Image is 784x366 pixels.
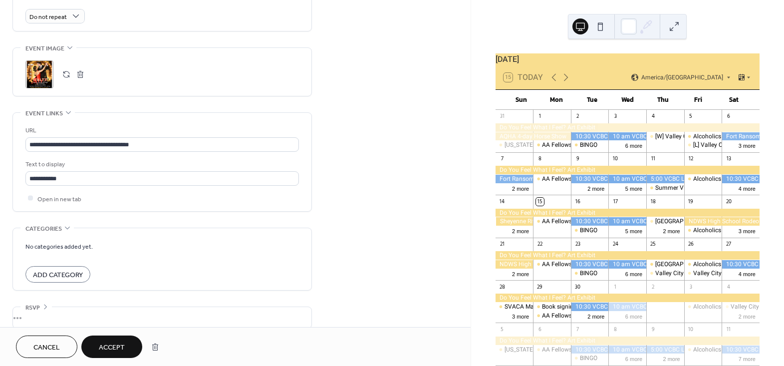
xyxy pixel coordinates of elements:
[735,354,760,363] button: 7 more
[725,113,732,120] div: 6
[681,90,716,110] div: Fri
[542,217,600,226] div: AA Fellowship Corner
[649,241,657,248] div: 25
[25,303,40,313] span: RSVP
[536,155,543,163] div: 8
[25,159,297,170] div: Text to display
[646,175,684,183] div: 5:00 VCBC Library Adult Painting Club
[646,346,684,354] div: 5:00 VCBC Library Adult Painting Club
[496,123,760,132] div: Do You Feel What I Feel? Art Exhibit
[536,198,543,205] div: 15
[542,346,600,354] div: AA Fellowship Corner
[693,132,756,141] div: Alcoholics Anonymous
[536,241,543,248] div: 22
[542,260,600,269] div: AA Fellowship Corner
[646,184,684,192] div: Summer Vikes on Central
[496,132,571,141] div: AQHA 4-day Horse Show
[649,198,657,205] div: 18
[649,326,657,333] div: 9
[655,184,724,192] div: Summer Vikes on Central
[496,217,533,226] div: Sheyenne River Valley Chapter NCTA Trail Work Day
[25,241,93,252] span: No categories added yet.
[508,312,533,320] button: 3 more
[25,125,297,136] div: URL
[722,175,760,183] div: 10:30 VCBC Library LEGO Club
[571,354,609,363] div: BINGO
[13,307,311,328] div: •••
[621,269,646,278] button: 6 more
[684,141,722,149] div: [L] Valley City State University Volleyball vs Montana Western - Faculty/Staff Night
[536,283,543,291] div: 29
[508,184,533,192] button: 2 more
[25,43,64,54] span: Event image
[571,260,609,269] div: 10:30 VCBC Library Next Chapter Book Club
[735,269,760,278] button: 4 more
[646,217,684,226] div: Valley City State University Softball vs North Dakota State College of Science - Scrimmage
[722,303,760,311] div: Valley City State University Football vs Rocky Mountain College (Mont.)
[659,226,684,235] button: 2 more
[542,175,600,183] div: AA Fellowship Corner
[725,155,732,163] div: 13
[496,175,533,183] div: Fort Ransom Sodbuster Days
[693,226,756,235] div: Alcoholics Anonymous
[533,175,571,183] div: AA Fellowship Corner
[499,113,506,120] div: 31
[25,60,53,88] div: ;
[508,269,533,278] button: 2 more
[725,283,732,291] div: 4
[722,260,760,269] div: 10:30 VCBC Library LEGO Club
[580,226,597,235] div: BINGO
[571,269,609,278] div: BINGO
[496,260,533,269] div: NDWS High School Rodeo
[533,312,571,320] div: AA Fellowship Corner
[693,346,756,354] div: Alcoholics Anonymous
[583,312,608,320] button: 2 more
[16,336,77,358] button: Cancel
[81,336,142,358] button: Accept
[505,303,544,311] div: SVACA Market
[571,141,609,149] div: BINGO
[571,346,609,354] div: 10:30 VCBC Library Next Chapter Book Club
[722,132,760,141] div: Fort Ransom Sodbuster Days
[684,217,760,226] div: NDWS High School Rodeo
[496,166,760,174] div: Do You Feel What I Feel? Art Exhibit
[655,260,712,269] div: [GEOGRAPHIC_DATA]
[499,326,506,333] div: 5
[611,283,619,291] div: 1
[571,132,609,141] div: 10:30 VCBC Library Next Chapter Book Club
[725,326,732,333] div: 11
[693,175,756,183] div: Alcoholics Anonymous
[610,90,645,110] div: Wed
[621,226,646,235] button: 5 more
[25,266,90,283] button: Add Category
[580,354,597,363] div: BINGO
[725,241,732,248] div: 27
[608,346,646,354] div: 10 am VCBC Library Circle Time
[608,303,646,311] div: 10 am VCBC Library Circle Time
[608,175,646,183] div: 10 am VCBC Library Circle Time
[716,90,752,110] div: Sat
[611,113,619,120] div: 3
[496,337,760,345] div: Do You Feel What I Feel? Art Exhibit
[496,53,760,65] div: [DATE]
[684,260,722,269] div: Alcoholics Anonymous
[611,155,619,163] div: 10
[611,326,619,333] div: 8
[533,141,571,149] div: AA Fellowship Corner
[574,113,581,120] div: 2
[496,346,533,354] div: Texas Hold'em
[735,312,760,320] button: 2 more
[533,303,571,311] div: Book signing
[649,113,657,120] div: 4
[608,132,646,141] div: 10 am VCBC Library Circle Time
[574,326,581,333] div: 7
[25,108,63,119] span: Event links
[508,226,533,235] button: 2 more
[533,346,571,354] div: AA Fellowship Corner
[645,90,681,110] div: Thu
[611,198,619,205] div: 17
[542,141,600,149] div: AA Fellowship Corner
[722,346,760,354] div: 10:30 VCBC Library LEGO Club
[580,269,597,278] div: BINGO
[725,198,732,205] div: 20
